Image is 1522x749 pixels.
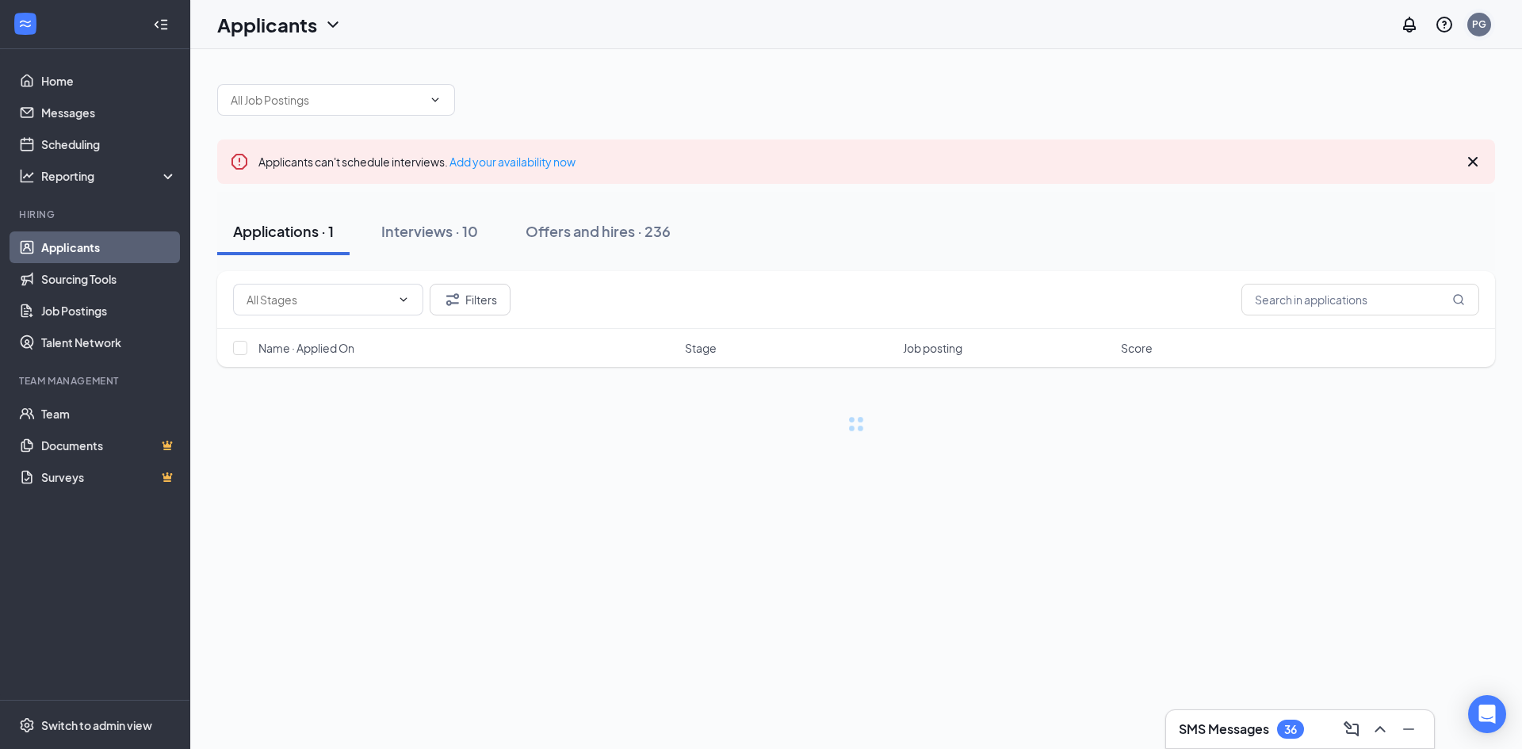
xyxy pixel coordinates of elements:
[903,340,962,356] span: Job posting
[230,152,249,171] svg: Error
[1468,695,1506,733] div: Open Intercom Messenger
[17,16,33,32] svg: WorkstreamLogo
[1339,717,1364,742] button: ComposeMessage
[41,398,177,430] a: Team
[258,340,354,356] span: Name · Applied On
[1435,15,1454,34] svg: QuestionInfo
[41,97,177,128] a: Messages
[41,295,177,327] a: Job Postings
[1179,720,1269,738] h3: SMS Messages
[1396,717,1421,742] button: Minimize
[1399,720,1418,739] svg: Minimize
[685,340,717,356] span: Stage
[443,290,462,309] svg: Filter
[41,461,177,493] a: SurveysCrown
[397,293,410,306] svg: ChevronDown
[41,231,177,263] a: Applicants
[1400,15,1419,34] svg: Notifications
[323,15,342,34] svg: ChevronDown
[41,65,177,97] a: Home
[526,221,671,241] div: Offers and hires · 236
[429,94,442,106] svg: ChevronDown
[231,91,423,109] input: All Job Postings
[1463,152,1482,171] svg: Cross
[41,327,177,358] a: Talent Network
[41,263,177,295] a: Sourcing Tools
[1241,284,1479,315] input: Search in applications
[233,221,334,241] div: Applications · 1
[1452,293,1465,306] svg: MagnifyingGlass
[258,155,576,169] span: Applicants can't schedule interviews.
[1472,17,1486,31] div: PG
[41,168,178,184] div: Reporting
[153,17,169,32] svg: Collapse
[41,430,177,461] a: DocumentsCrown
[41,717,152,733] div: Switch to admin view
[381,221,478,241] div: Interviews · 10
[19,168,35,184] svg: Analysis
[19,717,35,733] svg: Settings
[449,155,576,169] a: Add your availability now
[1121,340,1153,356] span: Score
[19,208,174,221] div: Hiring
[430,284,511,315] button: Filter Filters
[1284,723,1297,736] div: 36
[217,11,317,38] h1: Applicants
[1367,717,1393,742] button: ChevronUp
[1371,720,1390,739] svg: ChevronUp
[1342,720,1361,739] svg: ComposeMessage
[19,374,174,388] div: Team Management
[41,128,177,160] a: Scheduling
[247,291,391,308] input: All Stages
